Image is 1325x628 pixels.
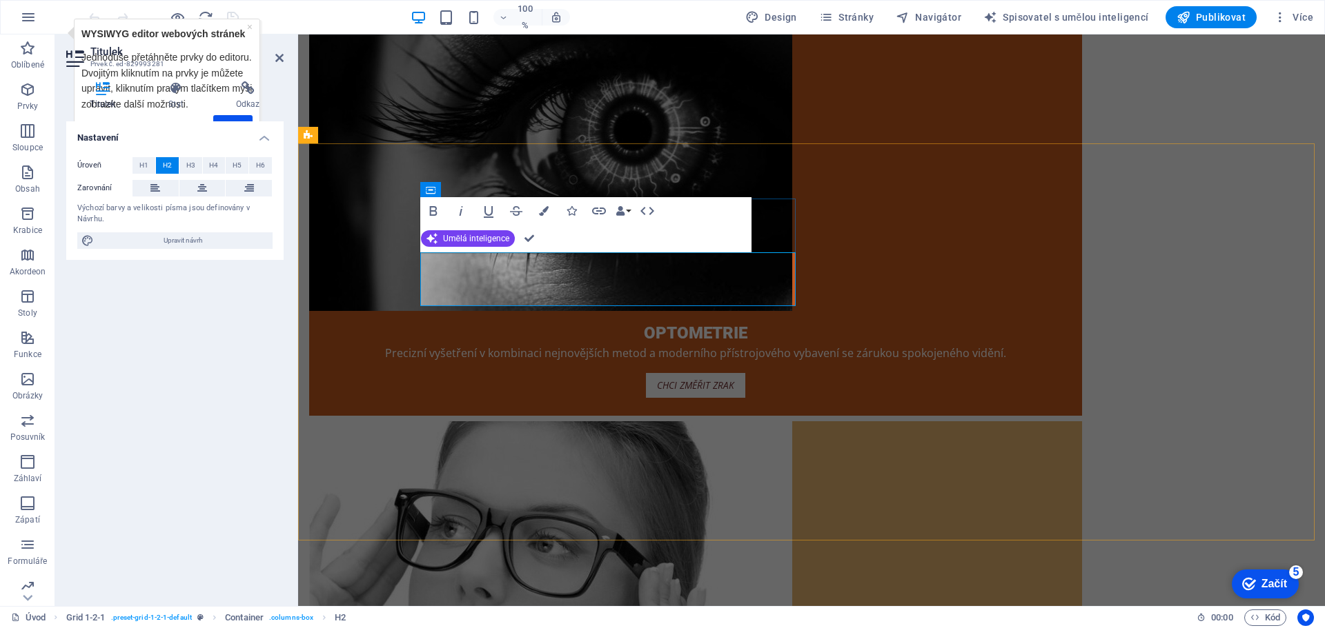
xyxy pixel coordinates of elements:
button: Vazby dat [614,197,633,225]
button: Potvrdit (Ctrl+⏎) [516,225,542,252]
button: Spisovatel s umělou inteligencí [978,6,1155,28]
font: Odkaz [236,99,260,109]
font: Posuvník [10,432,46,442]
font: Zarovnání [77,183,112,192]
font: 5 [68,3,74,15]
div: Návrh (Ctrl+Alt+Y) [740,6,803,28]
font: Záhlaví [14,474,42,483]
font: Krabice [13,225,42,235]
button: Více [1268,6,1319,28]
button: Navigátor [890,6,967,28]
font: Titulek [90,99,115,109]
font: 00:00 [1211,612,1233,622]
font: Výchozí barvy a velikosti písma jsou definovány v Návrhu. [77,203,250,224]
font: Obrázky [12,391,43,401]
button: Stránky [814,6,879,28]
button: H5 [226,157,248,174]
nav: strouhanka [66,609,346,626]
button: Tučné písmo (Ctrl+B) [420,197,446,225]
font: Oblíbené [11,60,44,70]
button: Podtržení (Ctrl+U) [475,197,502,225]
button: Přeškrtnuté [503,197,529,225]
span: Click to select. Double-click to edit [335,609,346,626]
button: Kliknutím sem ukončíte režim náhledu a budete moci pokračovat v úpravách. [169,9,186,26]
font: H1 [139,161,148,169]
font: Navigátor [915,12,961,23]
button: Barvy [531,197,557,225]
button: HTML [634,197,660,225]
font: Jednoduše přetáhněte prvky do editoru. Dvojitým kliknutím na prvky je můžete upravit, kliknutím p... [18,33,188,90]
button: H1 [132,157,155,174]
button: Publikovat [1166,6,1257,28]
button: Umělá inteligence [421,230,516,247]
div: Začít Zbývá 5 položek, 0% hotovo [6,7,73,36]
i: This element is a customizable preset [197,614,204,621]
font: Stránky [838,12,874,23]
font: Kód [1265,612,1280,622]
button: Uživatelsky orientované [1297,609,1314,626]
h6: Čas relace [1197,609,1233,626]
button: Kód [1244,609,1286,626]
button: H6 [249,157,272,174]
font: Design [765,12,796,23]
font: Úroveň [77,161,101,170]
font: Úvod [26,612,46,622]
button: Upravit návrh [77,232,273,249]
font: Styl [168,99,183,109]
font: H3 [186,161,195,169]
font: H6 [256,161,265,169]
button: H4 [203,157,226,174]
font: Umělá inteligence [443,234,510,243]
font: Sloupce [12,143,43,152]
font: Další [159,101,179,111]
span: . preset-grid-1-2-1-default [111,609,192,626]
font: Stoly [18,308,37,318]
i: Znovu načíst stránku [197,10,213,26]
font: × [184,3,189,14]
button: Ikony [558,197,585,225]
font: 100 % [518,3,532,30]
a: Další [150,97,189,117]
font: Publikovat [1196,12,1246,23]
font: Akordeon [10,267,46,276]
font: Začít [36,15,61,27]
div: Zavřít popisek [184,1,189,16]
font: Titulek [90,45,123,58]
button: znovu načíst [197,9,213,26]
font: Prvek č. ed-829993281 [90,60,164,68]
font: Nastavení [77,132,119,143]
button: Kurzíva (Ctrl+I) [448,197,474,225]
font: Více [1293,12,1313,23]
font: Obsah [15,184,40,194]
font: Prvky [17,101,39,111]
font: Formuláře [8,556,47,566]
font: H2 [163,161,172,169]
button: 100 % [493,9,542,26]
span: . columns-box [269,609,313,626]
button: H2 [156,157,179,174]
i: Při změně velikosti se automaticky upraví úroveň přiblížení tak, aby odpovídala vybranému zařízení. [550,11,562,23]
font: Upravit návrh [164,236,203,244]
font: WYSIWYG editor webových stránek [18,10,181,21]
span: Click to select. Double-click to edit [66,609,106,626]
font: H5 [233,161,242,169]
font: Funkce [14,350,41,359]
button: Odkaz [586,197,612,225]
button: Design [740,6,803,28]
button: H3 [179,157,202,174]
font: H4 [209,161,218,169]
span: Click to select. Double-click to edit [225,609,264,626]
font: Zápatí [15,515,40,525]
font: Spisovatel s umělou inteligencí [1003,12,1148,23]
a: Kliknutím zrušíte výběr. Dvojitým kliknutím otevřete Stránky. [11,609,46,626]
